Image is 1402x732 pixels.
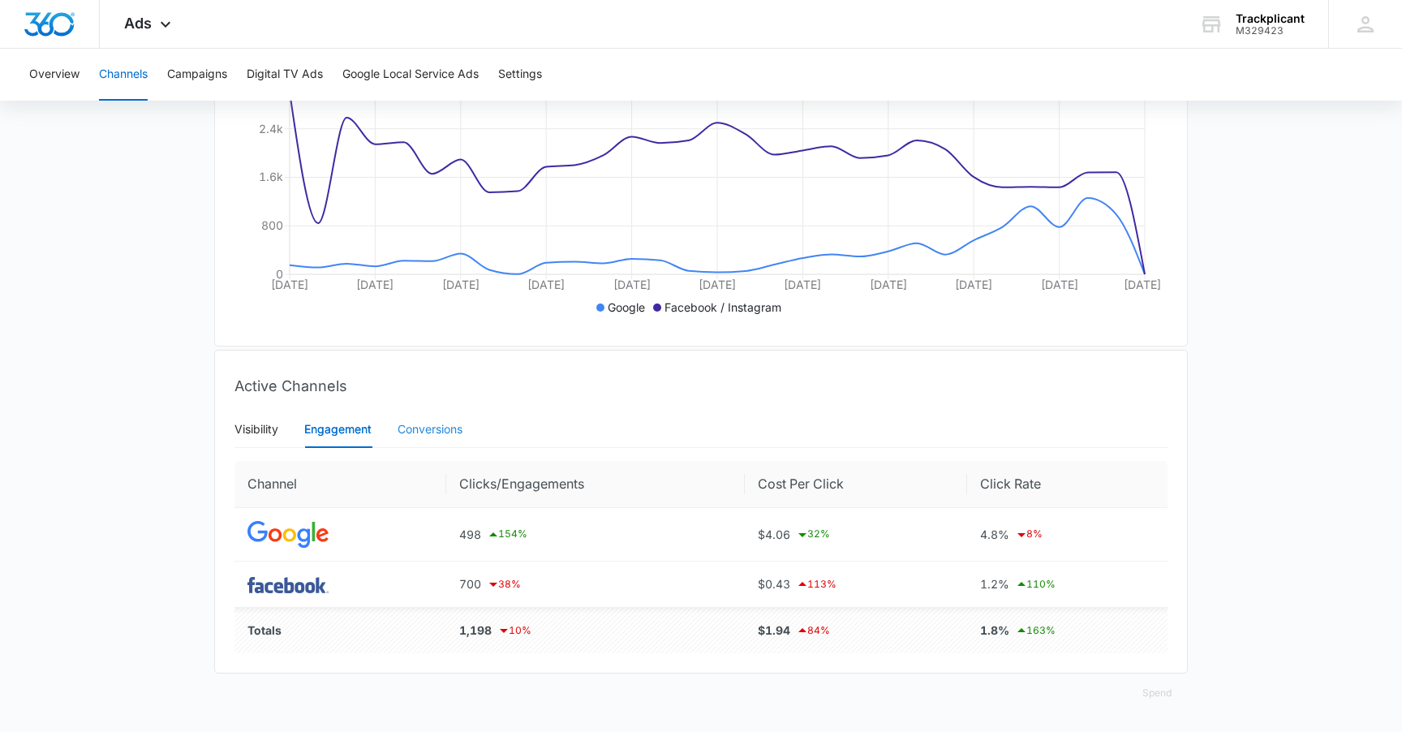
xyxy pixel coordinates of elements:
[527,278,565,291] tspan: [DATE]
[261,218,283,232] tspan: 800
[234,608,446,653] td: Totals
[487,575,521,594] div: 38 %
[29,49,80,101] button: Overview
[699,278,736,291] tspan: [DATE]
[870,278,907,291] tspan: [DATE]
[664,299,781,316] p: Facebook / Instagram
[234,362,1168,411] div: Active Channels
[758,621,953,640] div: $1.94
[99,49,148,101] button: Channels
[796,525,830,545] div: 32 %
[234,420,278,438] div: Visibility
[608,299,645,316] p: Google
[498,49,542,101] button: Settings
[497,621,531,640] div: 10 %
[276,267,283,281] tspan: 0
[980,525,1155,545] div: 4.8%
[1236,25,1305,37] div: account id
[487,525,527,545] div: 154 %
[459,525,732,545] div: 498
[1041,278,1078,291] tspan: [DATE]
[955,278,992,291] tspan: [DATE]
[980,621,1155,640] div: 1.8%
[1015,621,1056,640] div: 163 %
[234,461,446,508] th: Channel
[304,420,372,438] div: Engagement
[613,278,651,291] tspan: [DATE]
[442,278,480,291] tspan: [DATE]
[1236,12,1305,25] div: account name
[398,420,462,438] div: Conversions
[446,461,745,508] th: Clicks/Engagements
[796,621,830,640] div: 84 %
[167,49,227,101] button: Campaigns
[980,575,1155,594] div: 1.2%
[784,278,821,291] tspan: [DATE]
[247,49,323,101] button: Digital TV Ads
[1124,278,1161,291] tspan: [DATE]
[1015,525,1043,545] div: 8 %
[247,521,329,548] img: GOOGLE_ADS
[1015,575,1056,594] div: 110 %
[459,575,732,594] div: 700
[758,575,953,594] div: $0.43
[459,621,732,640] div: 1,198
[271,278,308,291] tspan: [DATE]
[259,170,283,183] tspan: 1.6k
[356,278,394,291] tspan: [DATE]
[342,49,479,101] button: Google Local Service Ads
[758,525,953,545] div: $4.06
[1126,674,1188,713] button: Spend
[967,461,1168,508] th: Click Rate
[247,577,329,593] img: FACEBOOK
[745,461,966,508] th: Cost Per Click
[796,575,836,594] div: 113 %
[124,15,152,32] span: Ads
[259,122,283,136] tspan: 2.4k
